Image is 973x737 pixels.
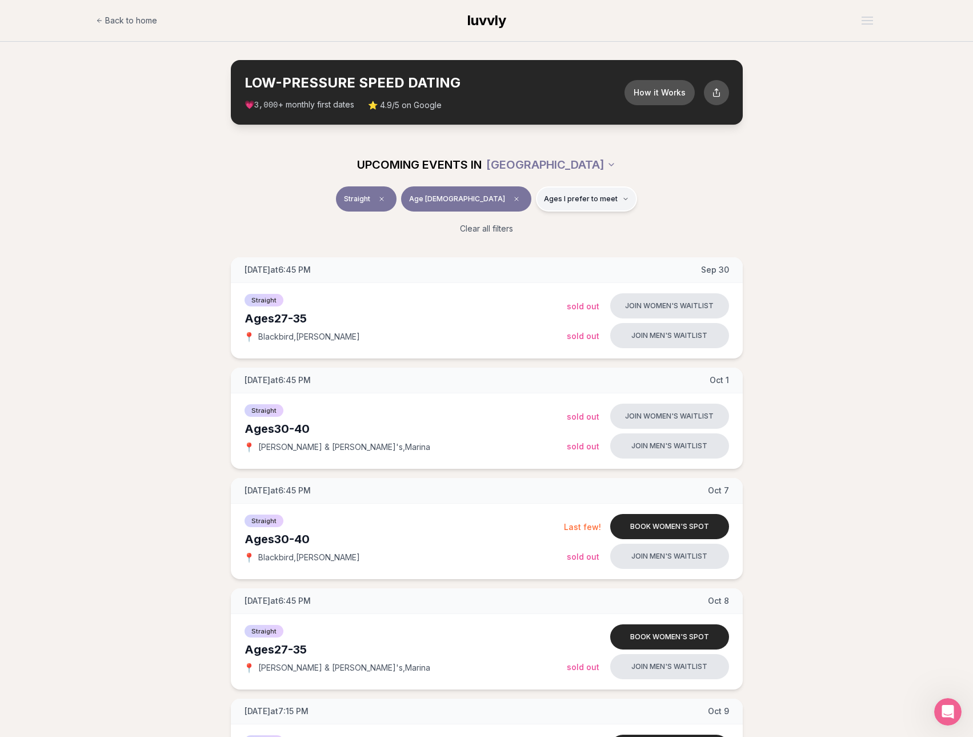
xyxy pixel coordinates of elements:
span: [PERSON_NAME] & [PERSON_NAME]'s , Marina [258,662,430,674]
span: Straight [245,515,283,527]
span: Blackbird , [PERSON_NAME] [258,331,360,342]
span: Oct 9 [708,706,729,717]
span: Oct 8 [708,595,729,607]
span: [DATE] at 6:45 PM [245,375,311,386]
button: How it Works [624,80,695,105]
button: Join men's waitlist [610,433,729,459]
button: Join men's waitlist [610,544,729,569]
span: Straight [245,404,283,417]
span: Sold Out [567,662,599,672]
span: Oct 1 [710,375,729,386]
button: StraightClear event type filter [336,186,397,212]
button: Join men's waitlist [610,323,729,348]
iframe: Intercom live chat [934,698,962,726]
span: Straight [245,294,283,306]
span: Back to home [105,15,157,26]
span: 📍 [245,332,254,341]
span: Last few! [564,522,601,532]
a: luvvly [467,11,506,30]
span: luvvly [467,12,506,29]
button: Open menu [857,12,878,29]
span: Sold Out [567,412,599,421]
span: 📍 [245,443,254,452]
span: Clear event type filter [375,192,389,206]
div: Ages 27-35 [245,310,567,326]
span: 💗 + monthly first dates [245,99,354,111]
span: [DATE] at 6:45 PM [245,264,311,276]
span: Straight [344,194,370,204]
div: Ages 30-40 [245,421,567,437]
span: 📍 [245,663,254,672]
div: Ages 27-35 [245,642,567,658]
span: [DATE] at 7:15 PM [245,706,309,717]
span: Ages I prefer to meet [544,194,618,204]
button: Join men's waitlist [610,654,729,679]
button: Ages I prefer to meet [536,186,637,212]
span: 📍 [245,553,254,562]
button: [GEOGRAPHIC_DATA] [486,152,616,177]
button: Age [DEMOGRAPHIC_DATA]Clear age [401,186,531,212]
span: Straight [245,625,283,638]
button: Join women's waitlist [610,404,729,429]
span: Sold Out [567,331,599,341]
span: Sold Out [567,441,599,451]
h2: LOW-PRESSURE SPEED DATING [245,74,624,92]
span: 3,000 [254,101,278,110]
span: Clear age [510,192,523,206]
span: [PERSON_NAME] & [PERSON_NAME]'s , Marina [258,441,430,453]
div: Ages 30-40 [245,531,564,547]
span: [DATE] at 6:45 PM [245,595,311,607]
button: Clear all filters [453,216,520,241]
button: Book women's spot [610,624,729,650]
span: Blackbird , [PERSON_NAME] [258,552,360,563]
span: Sold Out [567,301,599,311]
span: Age [DEMOGRAPHIC_DATA] [409,194,505,204]
span: Sep 30 [701,264,729,276]
a: Back to home [96,9,157,32]
button: Join women's waitlist [610,293,729,318]
span: [DATE] at 6:45 PM [245,485,311,496]
button: Book women's spot [610,514,729,539]
span: ⭐ 4.9/5 on Google [368,99,442,111]
span: Sold Out [567,552,599,561]
span: UPCOMING EVENTS IN [357,157,482,173]
span: Oct 7 [708,485,729,496]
